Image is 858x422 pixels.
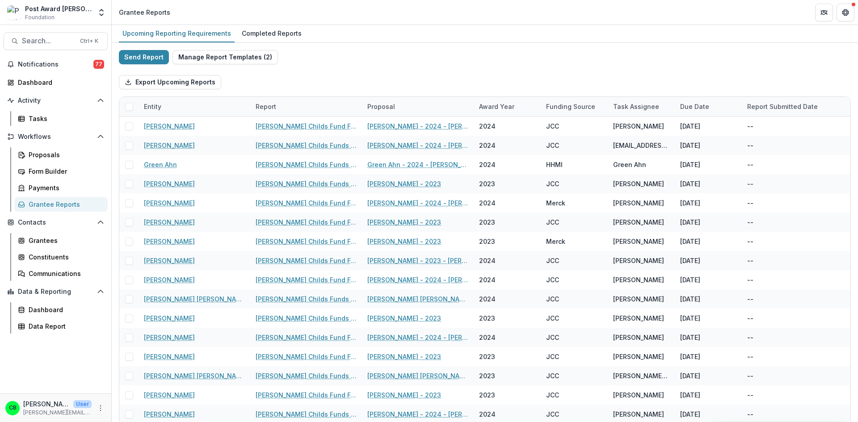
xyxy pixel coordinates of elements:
button: Manage Report Templates (2) [172,50,278,64]
a: Proposals [14,147,108,162]
div: Proposal [362,97,474,116]
div: Communications [29,269,101,278]
div: Task Assignee [608,102,665,111]
div: [PERSON_NAME] [613,409,664,419]
div: 2024 [479,141,496,150]
a: [PERSON_NAME] [144,179,195,188]
a: [PERSON_NAME] - 2023 [367,237,441,246]
div: Award Year [474,97,541,116]
div: Grantee Reports [29,200,101,209]
div: Merck [546,198,565,208]
a: [PERSON_NAME] - 2024 - [PERSON_NAME] Childs Memorial Fund - Fellowship Application [367,198,468,208]
div: [PERSON_NAME] [613,352,664,361]
div: Proposal [362,102,400,111]
div: [DATE] [675,270,742,289]
div: Report [250,97,362,116]
div: [DATE] [675,136,742,155]
div: 2023 [479,371,495,380]
img: Post Award Jane Coffin Childs Memorial Fund [7,5,21,20]
div: 2023 [479,179,495,188]
div: Due Date [675,97,742,116]
button: Get Help [837,4,854,21]
a: [PERSON_NAME] - 2023 - [PERSON_NAME] Childs Memorial Fund - Fellowship Application [367,256,468,265]
div: -- [747,198,753,208]
div: [DATE] [675,251,742,270]
div: [DATE] [675,193,742,213]
a: [PERSON_NAME] [PERSON_NAME] [144,371,245,380]
div: [EMAIL_ADDRESS][DOMAIN_NAME] [613,141,669,150]
a: [PERSON_NAME] Childs Fund Fellowship Award Financial Expenditure Report [256,333,357,342]
div: 2024 [479,409,496,419]
a: [PERSON_NAME] [144,333,195,342]
div: Ctrl + K [78,36,100,46]
div: -- [747,121,753,131]
div: [DATE] [675,385,742,405]
span: Contacts [18,219,93,226]
div: -- [747,371,753,380]
button: Send Report [119,50,169,64]
div: 2024 [479,275,496,284]
div: 2024 [479,198,496,208]
a: [PERSON_NAME] - 2023 [367,313,441,323]
div: 2024 [479,333,496,342]
div: [DATE] [675,309,742,328]
div: JCC [546,294,559,304]
div: JCC [546,121,559,131]
div: -- [747,141,753,150]
div: -- [747,256,753,265]
div: Grantees [29,236,101,245]
div: 2023 [479,313,495,323]
button: Open Data & Reporting [4,284,108,299]
div: 2023 [479,352,495,361]
div: [DATE] [675,117,742,136]
div: Post Award [PERSON_NAME] Childs Memorial Fund [25,4,92,13]
div: JCC [546,409,559,419]
span: 77 [93,60,104,69]
div: Grantee Reports [119,8,170,17]
a: [PERSON_NAME] [144,352,195,361]
div: Funding Source [541,97,608,116]
a: [PERSON_NAME] [144,198,195,208]
a: Completed Reports [238,25,305,42]
a: [PERSON_NAME] - 2023 [367,179,441,188]
div: JCC [546,256,559,265]
a: [PERSON_NAME] [PERSON_NAME] - 2023 [367,371,468,380]
div: JCC [546,371,559,380]
button: Open Activity [4,93,108,108]
div: Christina Bruno [9,405,17,411]
a: Payments [14,180,108,195]
button: Open Contacts [4,215,108,230]
div: Payments [29,183,101,192]
div: [DATE] [675,232,742,251]
a: [PERSON_NAME] - 2023 [367,390,441,400]
a: [PERSON_NAME] Childs Funds Fellow’s Annual Progress Report [256,294,357,304]
a: [PERSON_NAME] Childs Funds Fellow’s Annual Progress Report [256,160,357,169]
a: [PERSON_NAME] Childs Funds Fellow’s Annual Progress Report [256,141,357,150]
a: [PERSON_NAME] - 2023 [367,217,441,227]
div: [PERSON_NAME] [PERSON_NAME] [613,371,669,380]
div: -- [747,313,753,323]
div: [PERSON_NAME] [613,275,664,284]
div: Due Date [675,102,715,111]
div: Dashboard [18,78,101,87]
p: [PERSON_NAME] [23,399,70,409]
a: Green Ahn [144,160,177,169]
div: [PERSON_NAME] [613,179,664,188]
a: [PERSON_NAME] [144,121,195,131]
a: Dashboard [14,302,108,317]
a: Dashboard [4,75,108,90]
div: JCC [546,141,559,150]
button: Search... [4,32,108,50]
div: Award Year [474,102,520,111]
div: JCC [546,390,559,400]
div: 2023 [479,390,495,400]
span: Data & Reporting [18,288,93,296]
div: JCC [546,333,559,342]
div: -- [747,294,753,304]
div: [PERSON_NAME] [613,333,664,342]
div: -- [747,352,753,361]
div: Upcoming Reporting Requirements [119,27,235,40]
div: [DATE] [675,289,742,309]
button: More [95,403,106,414]
div: Task Assignee [608,97,675,116]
